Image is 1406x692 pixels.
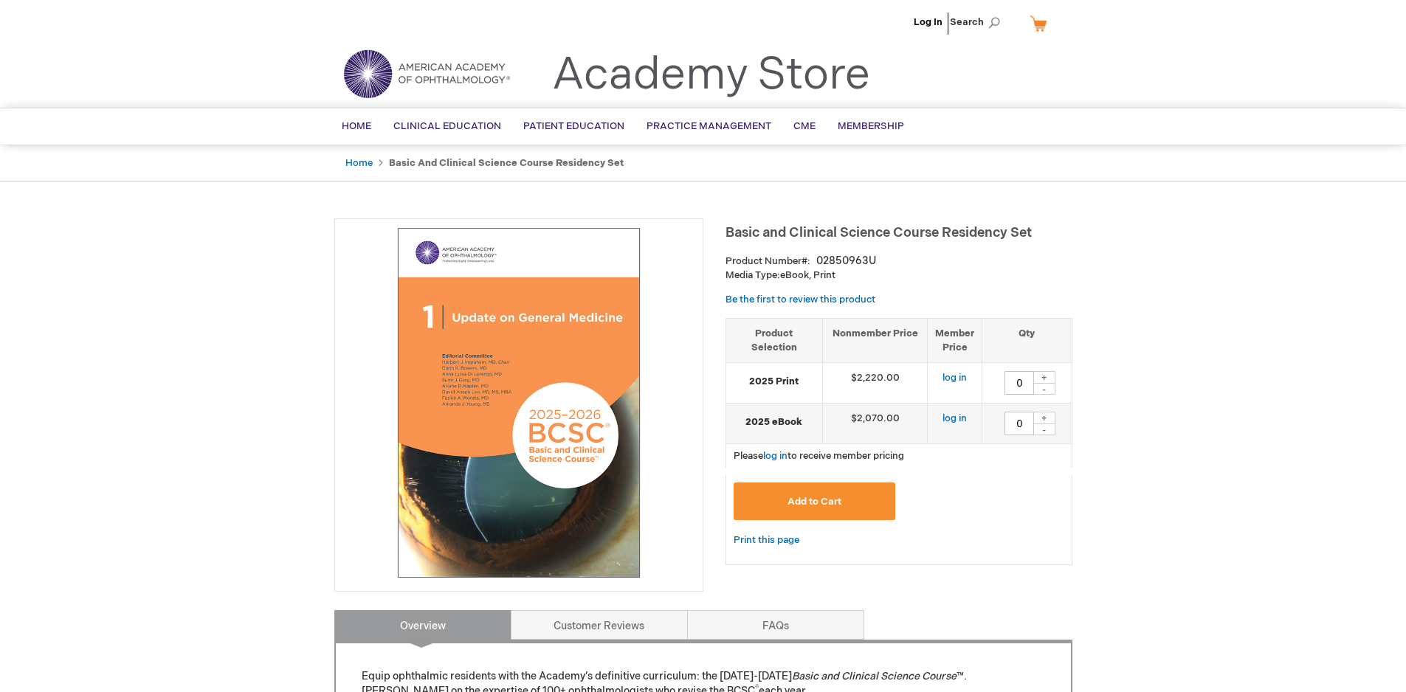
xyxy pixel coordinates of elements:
[942,372,967,384] a: log in
[523,120,624,132] span: Patient Education
[763,450,788,462] a: log in
[822,404,928,444] td: $2,070.00
[342,226,695,579] img: Basic and Clinical Science Course Residency Set
[822,318,928,362] th: Nonmember Price
[734,375,815,389] strong: 2025 Print
[982,318,1072,362] th: Qty
[393,120,501,132] span: Clinical Education
[1004,412,1034,435] input: Qty
[726,269,1072,283] p: eBook, Print
[793,120,816,132] span: CME
[511,610,688,640] a: Customer Reviews
[734,482,896,520] button: Add to Cart
[1033,383,1055,395] div: -
[950,7,1006,37] span: Search
[552,49,870,102] a: Academy Store
[647,120,771,132] span: Practice Management
[734,450,904,462] span: Please to receive member pricing
[726,318,823,362] th: Product Selection
[788,496,841,508] span: Add to Cart
[389,157,624,169] strong: Basic and Clinical Science Course Residency Set
[334,610,511,640] a: Overview
[1004,371,1034,395] input: Qty
[792,670,957,682] em: Basic and Clinical Science Course
[1033,371,1055,384] div: +
[734,531,799,550] a: Print this page
[914,16,942,28] a: Log In
[816,254,876,269] div: 02850963U
[838,120,904,132] span: Membership
[942,412,967,424] a: log in
[734,415,815,429] strong: 2025 eBook
[1033,412,1055,424] div: +
[822,363,928,404] td: $2,220.00
[726,255,810,267] strong: Product Number
[342,120,371,132] span: Home
[345,157,373,169] a: Home
[726,294,875,305] a: Be the first to review this product
[726,225,1032,241] span: Basic and Clinical Science Course Residency Set
[687,610,864,640] a: FAQs
[928,318,982,362] th: Member Price
[726,269,780,281] strong: Media Type:
[1033,423,1055,435] div: -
